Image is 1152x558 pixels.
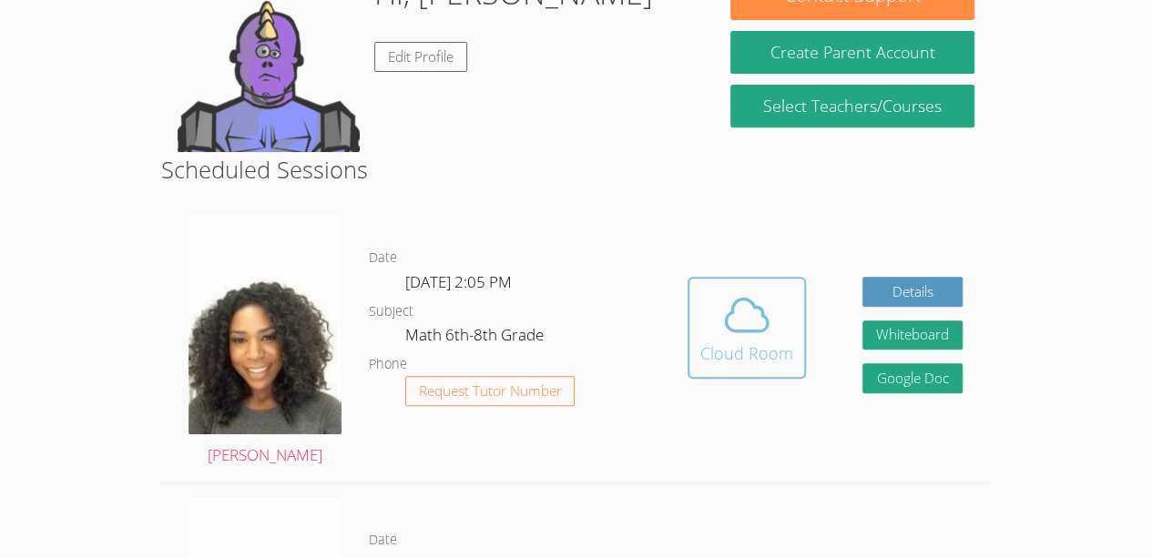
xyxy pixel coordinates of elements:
dt: Date [369,247,397,269]
dt: Phone [369,353,407,376]
span: Request Tutor Number [419,384,562,398]
button: Cloud Room [688,277,806,379]
span: [DATE] 2:05 PM [405,271,512,292]
dt: Date [369,529,397,552]
img: avatar.png [189,215,342,434]
a: [PERSON_NAME] [189,215,342,469]
h2: Scheduled Sessions [161,152,991,187]
a: Google Doc [862,363,963,393]
button: Request Tutor Number [405,376,576,406]
button: Create Parent Account [730,31,974,74]
dd: Math 6th-8th Grade [405,322,547,353]
a: Edit Profile [374,42,467,72]
button: Whiteboard [862,320,963,350]
a: Select Teachers/Courses [730,85,974,127]
dt: Subject [369,300,413,323]
div: Cloud Room [700,340,793,366]
a: Details [862,277,963,307]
